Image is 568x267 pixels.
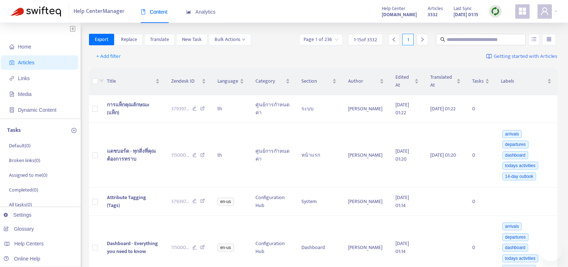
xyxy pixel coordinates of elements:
[9,157,40,164] p: Broken links ( 0 )
[342,188,390,216] td: [PERSON_NAME]
[454,5,472,13] span: Last Sync
[215,36,245,43] span: Bulk Actions
[121,36,137,43] span: Replace
[9,60,14,65] span: account-book
[74,5,125,18] span: Help Center Manager
[430,151,456,159] span: [DATE] 01:20
[107,239,158,256] span: Dashboard - Everything you need to know
[502,130,522,138] span: arrivals
[296,68,342,95] th: Section
[217,198,234,206] span: en-us
[96,52,121,61] span: + Add filter
[176,34,207,45] button: New Task
[7,126,21,135] p: Tasks
[242,38,245,41] span: down
[296,188,342,216] td: System
[186,9,191,14] span: area-chart
[502,162,539,170] span: todays activities
[502,254,539,262] span: todays activities
[391,37,396,42] span: left
[494,52,557,61] span: Getting started with Articles
[540,7,549,15] span: user
[382,11,417,19] strong: [DOMAIN_NAME]
[9,171,47,179] p: Assigned to me ( 0 )
[9,201,32,208] p: All tasks ( 0 )
[18,107,56,113] span: Dynamic Content
[212,95,250,123] td: th
[186,9,216,15] span: Analytics
[182,36,202,43] span: New Task
[430,105,456,113] span: [DATE] 01:22
[390,68,425,95] th: Edited At
[501,77,546,85] span: Labels
[171,151,189,159] span: 115000 ...
[395,193,409,210] span: [DATE] 01:14
[342,68,390,95] th: Author
[466,95,495,123] td: 0
[11,6,61,17] img: Swifteq
[502,141,529,148] span: departures
[539,238,562,261] iframe: Button to launch messaging window
[107,101,150,117] span: การแท็กคุณลักษณะ (แท็ก)
[9,44,14,49] span: home
[217,77,238,85] span: Language
[255,77,285,85] span: Category
[428,5,443,13] span: Articles
[171,244,189,252] span: 115000 ...
[472,77,484,85] span: Tasks
[18,75,30,81] span: Links
[502,151,529,159] span: dashboard
[91,51,126,62] button: + Add filter
[107,193,146,210] span: Attribute Tagging (Tags)
[141,9,168,15] span: Content
[18,44,31,50] span: Home
[217,244,234,252] span: en-us
[250,188,296,216] td: Configuration Hub
[402,34,414,45] div: 1
[209,34,251,45] button: Bulk Actionsdown
[9,92,14,97] span: file-image
[171,198,189,206] span: 379397 ...
[491,7,500,16] img: sync.dc5367851b00ba804db3.png
[144,34,175,45] button: Translate
[14,241,44,247] span: Help Centers
[4,226,34,232] a: Glossary
[382,10,417,19] a: [DOMAIN_NAME]
[382,5,405,13] span: Help Center
[18,60,34,65] span: Articles
[502,222,522,230] span: arrivals
[95,36,108,43] span: Export
[101,68,165,95] th: Title
[165,68,212,95] th: Zendesk ID
[342,123,390,188] td: [PERSON_NAME]
[301,77,331,85] span: Section
[212,68,250,95] th: Language
[296,95,342,123] td: ระบบ
[486,51,557,62] a: Getting started with Articles
[9,142,30,149] p: Default ( 0 )
[354,36,377,43] span: 1 - 15 of 3532
[150,36,169,43] span: Translate
[424,68,466,95] th: Translated At
[454,11,478,19] strong: [DATE] 01:15
[466,68,495,95] th: Tasks
[531,37,536,42] span: unordered-list
[4,212,32,218] a: Settings
[250,68,296,95] th: Category
[348,77,378,85] span: Author
[250,123,296,188] td: ศูนย์การกำหนดค่า
[99,78,104,83] span: down
[71,128,76,133] span: plus-circle
[395,147,409,163] span: [DATE] 01:20
[495,68,557,95] th: Labels
[529,34,540,45] button: unordered-list
[395,73,413,89] span: Edited At
[9,76,14,81] span: link
[440,37,445,42] span: search
[141,9,146,14] span: book
[395,239,409,256] span: [DATE] 01:14
[466,123,495,188] td: 0
[115,34,143,45] button: Replace
[502,233,529,241] span: departures
[107,77,154,85] span: Title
